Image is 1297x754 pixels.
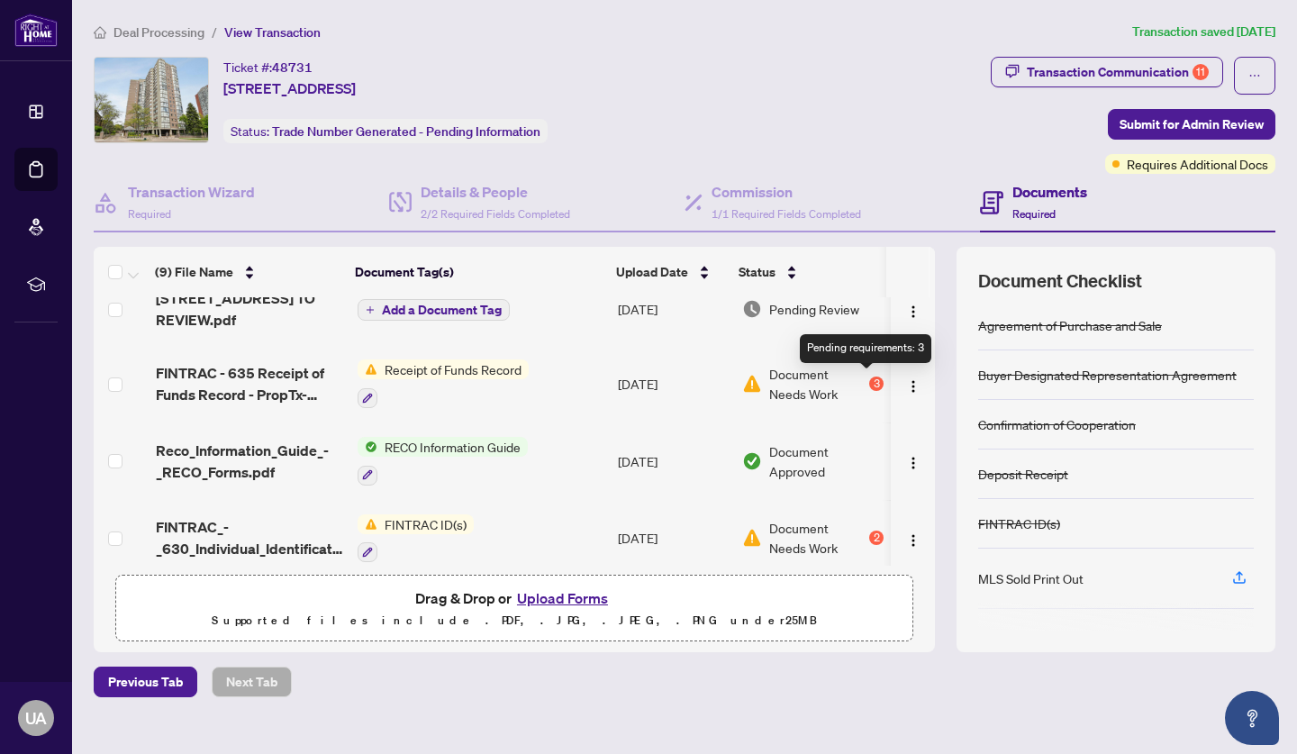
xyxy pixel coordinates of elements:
[978,513,1060,533] div: FINTRAC ID(s)
[731,247,885,297] th: Status
[358,437,528,486] button: Status IconRECO Information Guide
[609,247,732,297] th: Upload Date
[127,610,902,631] p: Supported files include .PDF, .JPG, .JPEG, .PNG under 25 MB
[899,295,928,323] button: Logo
[358,299,510,321] button: Add a Document Tag
[1225,691,1279,745] button: Open asap
[1108,109,1275,140] button: Submit for Admin Review
[156,362,343,405] span: FINTRAC - 635 Receipt of Funds Record - PropTx-OREA_[DATE] 00_22_07.pdf
[223,119,548,143] div: Status:
[906,456,921,470] img: Logo
[978,464,1068,484] div: Deposit Receipt
[148,247,347,297] th: (9) File Name
[223,77,356,99] span: [STREET_ADDRESS]
[348,247,609,297] th: Document Tag(s)
[1248,69,1261,82] span: ellipsis
[769,364,866,404] span: Document Needs Work
[272,59,313,76] span: 48731
[377,514,474,534] span: FINTRAC ID(s)
[358,298,510,322] button: Add a Document Tag
[512,586,613,610] button: Upload Forms
[978,268,1142,294] span: Document Checklist
[377,437,528,457] span: RECO Information Guide
[155,262,233,282] span: (9) File Name
[116,576,912,642] span: Drag & Drop orUpload FormsSupported files include .PDF, .JPG, .JPEG, .PNG under25MB
[156,287,343,331] span: [STREET_ADDRESS] TO REVIEW.pdf
[769,441,884,481] span: Document Approved
[742,299,762,319] img: Document Status
[978,568,1084,588] div: MLS Sold Print Out
[95,58,208,142] img: IMG-W12172486_1.jpg
[358,514,474,563] button: Status IconFINTRAC ID(s)
[769,299,859,319] span: Pending Review
[1132,22,1275,42] article: Transaction saved [DATE]
[113,24,204,41] span: Deal Processing
[1193,64,1209,80] div: 11
[421,181,570,203] h4: Details & People
[1127,154,1268,174] span: Requires Additional Docs
[377,359,529,379] span: Receipt of Funds Record
[906,304,921,319] img: Logo
[991,57,1223,87] button: Transaction Communication11
[358,359,529,408] button: Status IconReceipt of Funds Record
[1027,58,1209,86] div: Transaction Communication
[272,123,540,140] span: Trade Number Generated - Pending Information
[712,181,861,203] h4: Commission
[616,262,688,282] span: Upload Date
[1012,181,1087,203] h4: Documents
[366,305,375,314] span: plus
[223,57,313,77] div: Ticket #:
[906,379,921,394] img: Logo
[358,514,377,534] img: Status Icon
[128,181,255,203] h4: Transaction Wizard
[224,24,321,41] span: View Transaction
[156,516,343,559] span: FINTRAC_-_630_Individual_Identification_Record__A__-_PropTx-[PERSON_NAME].pdf
[742,528,762,548] img: Document Status
[712,207,861,221] span: 1/1 Required Fields Completed
[611,345,735,422] td: [DATE]
[739,262,775,282] span: Status
[611,273,735,345] td: [DATE]
[978,365,1237,385] div: Buyer Designated Representation Agreement
[742,451,762,471] img: Document Status
[421,207,570,221] span: 2/2 Required Fields Completed
[611,422,735,500] td: [DATE]
[415,586,613,610] span: Drag & Drop or
[94,667,197,697] button: Previous Tab
[108,668,183,696] span: Previous Tab
[742,374,762,394] img: Document Status
[906,533,921,548] img: Logo
[1012,207,1056,221] span: Required
[382,304,502,316] span: Add a Document Tag
[128,207,171,221] span: Required
[869,531,884,545] div: 2
[611,500,735,577] td: [DATE]
[1120,110,1264,139] span: Submit for Admin Review
[156,440,343,483] span: Reco_Information_Guide_-_RECO_Forms.pdf
[978,414,1136,434] div: Confirmation of Cooperation
[14,14,58,47] img: logo
[978,315,1162,335] div: Agreement of Purchase and Sale
[869,377,884,391] div: 3
[769,518,866,558] span: Document Needs Work
[25,705,47,731] span: UA
[212,22,217,42] li: /
[94,26,106,39] span: home
[358,359,377,379] img: Status Icon
[899,447,928,476] button: Logo
[899,523,928,552] button: Logo
[358,437,377,457] img: Status Icon
[800,334,931,363] div: Pending requirements: 3
[212,667,292,697] button: Next Tab
[899,369,928,398] button: Logo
